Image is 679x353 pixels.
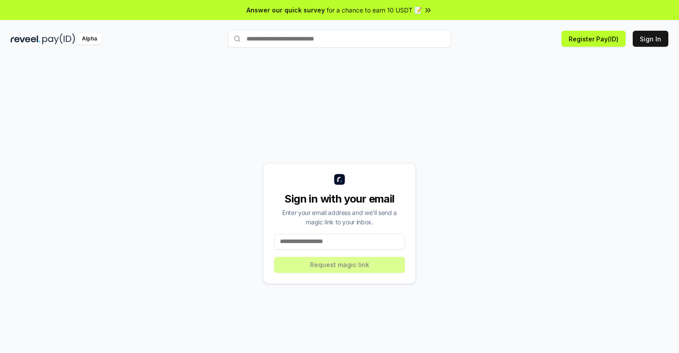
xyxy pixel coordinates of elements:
span: Answer our quick survey [247,5,325,15]
div: Sign in with your email [274,192,405,206]
div: Enter your email address and we’ll send a magic link to your inbox. [274,208,405,227]
span: for a chance to earn 10 USDT 📝 [327,5,422,15]
button: Sign In [633,31,668,47]
img: logo_small [334,174,345,185]
img: pay_id [42,33,75,45]
img: reveel_dark [11,33,40,45]
div: Alpha [77,33,102,45]
button: Register Pay(ID) [562,31,626,47]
